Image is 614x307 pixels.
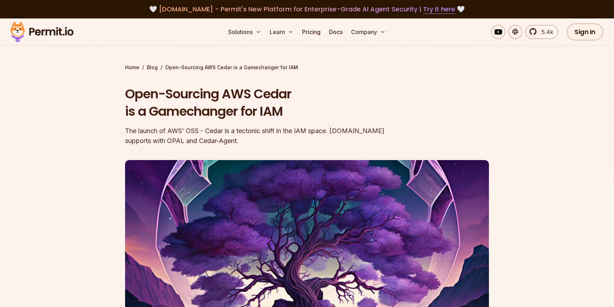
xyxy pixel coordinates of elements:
[567,23,603,40] a: Sign In
[326,25,345,39] a: Docs
[423,5,455,14] a: Try it here
[17,4,597,14] div: 🤍 🤍
[537,28,553,36] span: 5.4k
[159,5,455,13] span: [DOMAIN_NAME] - Permit's New Platform for Enterprise-Grade AI Agent Security |
[348,25,388,39] button: Company
[299,25,323,39] a: Pricing
[225,25,264,39] button: Solutions
[125,64,489,71] div: / /
[7,20,77,44] img: Permit logo
[525,25,558,39] a: 5.4k
[125,126,398,146] div: The launch of AWS' OSS - Cedar is a tectonic shift in the IAM space. [DOMAIN_NAME] supports with ...
[147,64,158,71] a: Blog
[125,64,139,71] a: Home
[125,85,398,120] h1: Open-Sourcing AWS Cedar is a Gamechanger for IAM
[267,25,296,39] button: Learn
